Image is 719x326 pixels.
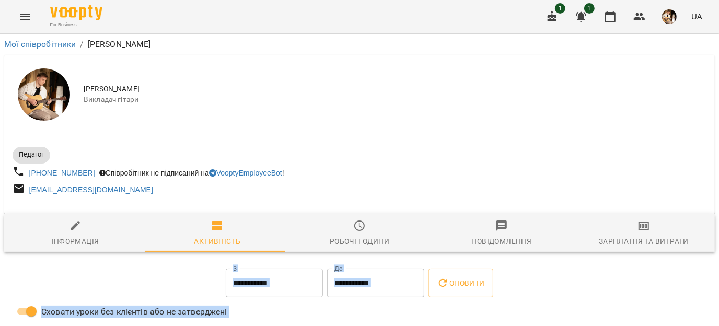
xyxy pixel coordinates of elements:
[13,150,50,159] span: Педагог
[194,235,241,248] div: Активність
[599,235,689,248] div: Зарплатня та Витрати
[555,3,565,14] span: 1
[52,235,99,248] div: Інформація
[584,3,595,14] span: 1
[50,5,102,20] img: Voopty Logo
[662,9,677,24] img: 0162ea527a5616b79ea1cf03ccdd73a5.jpg
[4,38,715,51] nav: breadcrumb
[84,84,706,95] span: [PERSON_NAME]
[209,169,282,177] a: VooptyEmployeeBot
[330,235,389,248] div: Робочі години
[97,166,286,180] div: Співробітник не підписаний на !
[437,277,484,289] span: Оновити
[88,38,151,51] p: [PERSON_NAME]
[29,169,95,177] a: [PHONE_NUMBER]
[472,235,532,248] div: Повідомлення
[29,185,153,194] a: [EMAIL_ADDRESS][DOMAIN_NAME]
[80,38,84,51] li: /
[428,269,493,298] button: Оновити
[50,21,102,28] span: For Business
[687,7,706,26] button: UA
[13,4,38,29] button: Menu
[4,39,76,49] a: Мої співробітники
[691,11,702,22] span: UA
[41,306,227,318] span: Сховати уроки без клієнтів або не затверджені
[18,68,70,121] img: Сергій ВЛАСОВИЧ
[84,95,706,105] span: Викладач гітари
